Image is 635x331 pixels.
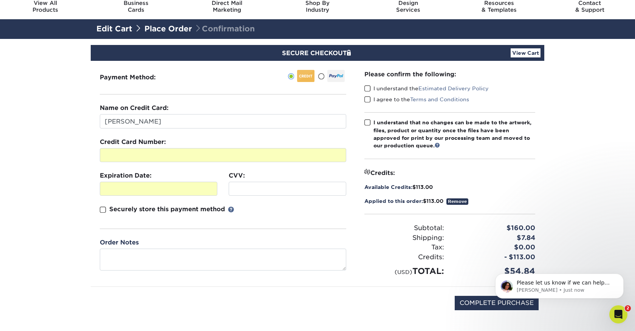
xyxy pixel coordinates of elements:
[100,114,346,128] input: First & Last Name
[232,185,343,192] iframe: Secure CVC input frame
[100,171,152,180] label: Expiration Date:
[359,265,450,277] div: TOTAL:
[194,24,255,33] span: Confirmation
[359,223,450,233] div: Subtotal:
[511,48,541,57] a: View Cart
[364,168,535,177] div: Credits:
[609,305,627,323] iframe: Intercom live chat
[100,138,166,147] label: Credit Card Number:
[144,24,192,33] a: Place Order
[410,96,469,102] a: Terms and Conditions
[446,198,468,205] a: Remove
[450,265,541,277] div: $54.84
[418,85,489,91] a: Estimated Delivery Policy
[455,296,539,310] input: COMPLETE PURCHASE
[100,74,174,81] h3: Payment Method:
[426,198,443,204] span: 113.00
[450,243,541,252] div: $0.00
[96,296,134,318] img: DigiCert Secured Site Seal
[100,104,169,113] label: Name on Credit Card:
[450,252,541,262] div: - $113.00
[484,258,635,311] iframe: Intercom notifications message
[395,269,412,275] small: (USD)
[359,243,450,252] div: Tax:
[103,152,343,159] iframe: Secure card number input frame
[450,223,541,233] div: $160.00
[373,119,535,150] div: I understand that no changes can be made to the artwork, files, product or quantity once the file...
[282,49,353,57] span: SECURE CHECKOUT
[364,70,535,79] div: Please confirm the following:
[450,233,541,243] div: $7.84
[103,185,214,192] iframe: Secure expiration date input frame
[625,305,631,311] span: 2
[364,184,412,190] span: Available Credits:
[100,238,139,247] label: Order Notes
[364,198,423,204] span: Applied to this order:
[229,171,245,180] label: CVV:
[364,183,535,191] div: $113.00
[109,205,225,214] p: Securely store this payment method
[364,197,535,205] div: $
[96,24,132,33] a: Edit Cart
[359,252,450,262] div: Credits:
[359,233,450,243] div: Shipping:
[364,85,489,92] label: I understand the
[364,96,469,103] label: I agree to the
